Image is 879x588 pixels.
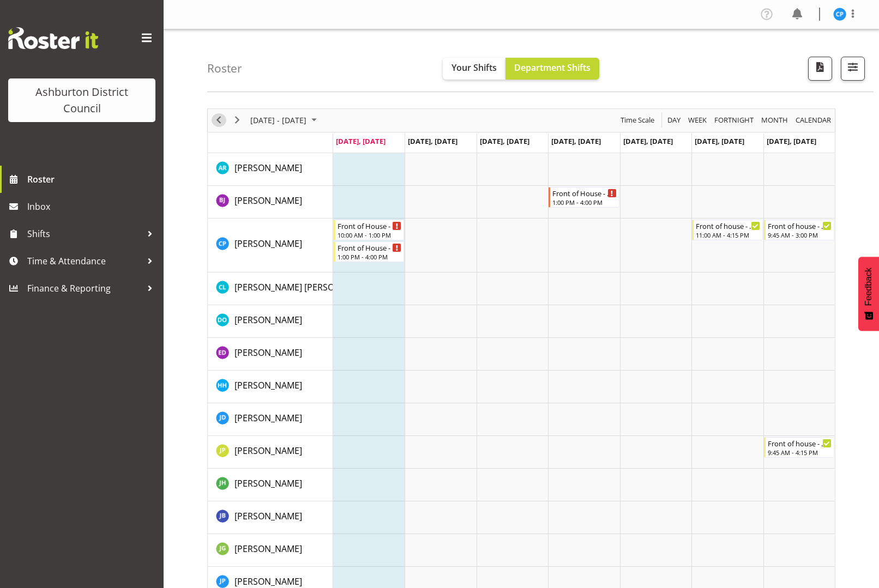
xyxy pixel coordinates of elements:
span: [PERSON_NAME] [234,195,302,207]
div: 9:45 AM - 4:15 PM [768,448,832,457]
a: [PERSON_NAME] [PERSON_NAME] [234,281,372,294]
div: Front of House - Weekday [338,220,401,231]
button: Fortnight [713,113,756,127]
span: Shifts [27,226,142,242]
a: [PERSON_NAME] [234,161,302,174]
a: [PERSON_NAME] [234,313,302,326]
a: [PERSON_NAME] [234,411,302,425]
span: Time Scale [619,113,655,127]
button: Timeline Day [666,113,683,127]
td: Denise O'Halloran resource [208,305,333,338]
button: Feedback - Show survey [858,257,879,331]
div: Front of house - Weekend [696,220,760,231]
span: [DATE], [DATE] [336,136,386,146]
div: Front of house - Weekend [768,438,832,448]
span: [PERSON_NAME] [234,510,302,522]
a: [PERSON_NAME] [234,542,302,555]
span: [PERSON_NAME] [234,162,302,174]
a: [PERSON_NAME] [234,510,302,523]
span: [DATE], [DATE] [551,136,601,146]
img: charin-phumcharoen11025.jpg [833,8,846,21]
a: [PERSON_NAME] [234,194,302,207]
button: Your Shifts [443,58,505,80]
button: Timeline Week [687,113,709,127]
span: [DATE], [DATE] [408,136,457,146]
span: Day [666,113,682,127]
a: [PERSON_NAME] [234,346,302,359]
div: Front of House - Weekday [552,187,616,198]
span: Finance & Reporting [27,280,142,296]
button: Time Scale [619,113,657,127]
td: Charin Phumcharoen resource [208,219,333,272]
div: August 25 - 31, 2025 [246,109,323,132]
img: Rosterit website logo [8,27,98,49]
a: [PERSON_NAME] [234,444,302,457]
div: Charin Phumcharoen"s event - Front of house - Weekend Begin From Sunday, August 31, 2025 at 9:45:... [764,220,834,240]
span: [PERSON_NAME] [234,379,302,391]
td: Esther Deans resource [208,338,333,371]
span: Week [687,113,708,127]
div: Ashburton District Council [19,84,145,117]
a: [PERSON_NAME] [234,575,302,588]
button: August 2025 [249,113,322,127]
div: 11:00 AM - 4:15 PM [696,231,760,239]
span: [PERSON_NAME] [234,575,302,587]
div: Front of house - Weekend [768,220,832,231]
div: next period [228,109,246,132]
span: Fortnight [713,113,755,127]
td: Andrew Rankin resource [208,153,333,186]
span: [DATE] - [DATE] [249,113,308,127]
span: [DATE], [DATE] [695,136,744,146]
div: Charin Phumcharoen"s event - Front of house - Weekend Begin From Saturday, August 30, 2025 at 11:... [692,220,762,240]
div: Jacqueline Paterson"s event - Front of house - Weekend Begin From Sunday, August 31, 2025 at 9:45... [764,437,834,458]
span: [DATE], [DATE] [623,136,673,146]
span: [DATE], [DATE] [480,136,529,146]
button: Next [230,113,245,127]
div: Barbara Jaine"s event - Front of House - Weekday Begin From Thursday, August 28, 2025 at 1:00:00 ... [549,187,619,208]
a: [PERSON_NAME] [234,477,302,490]
span: Department Shifts [514,62,591,74]
button: Previous [212,113,226,127]
div: 9:45 AM - 3:00 PM [768,231,832,239]
span: Month [760,113,789,127]
div: Front of House - Weekday [338,242,401,253]
button: Filter Shifts [841,57,865,81]
button: Download a PDF of the roster according to the set date range. [808,57,832,81]
a: [PERSON_NAME] [234,237,302,250]
span: [PERSON_NAME] [234,314,302,326]
td: Hannah Herbert-Olsen resource [208,371,333,403]
button: Department Shifts [505,58,599,80]
td: Jenny Gill resource [208,534,333,567]
div: previous period [209,109,228,132]
div: 10:00 AM - 1:00 PM [338,231,401,239]
span: calendar [794,113,832,127]
div: Charin Phumcharoen"s event - Front of House - Weekday Begin From Monday, August 25, 2025 at 10:00... [334,220,404,240]
a: [PERSON_NAME] [234,379,302,392]
button: Timeline Month [760,113,790,127]
span: [PERSON_NAME] [PERSON_NAME] [234,281,372,293]
td: Barbara Jaine resource [208,186,333,219]
span: [PERSON_NAME] [234,445,302,457]
span: [PERSON_NAME] [234,238,302,250]
span: Time & Attendance [27,253,142,269]
td: Jackie Driver resource [208,403,333,436]
span: Roster [27,171,158,187]
div: Charin Phumcharoen"s event - Front of House - Weekday Begin From Monday, August 25, 2025 at 1:00:... [334,241,404,262]
span: [PERSON_NAME] [234,543,302,555]
span: [PERSON_NAME] [234,412,302,424]
span: [PERSON_NAME] [234,347,302,359]
button: Month [794,113,833,127]
h4: Roster [207,62,242,75]
span: Feedback [864,268,874,306]
span: Inbox [27,198,158,215]
span: [DATE], [DATE] [767,136,816,146]
td: Jacqueline Paterson resource [208,436,333,469]
div: 1:00 PM - 4:00 PM [338,252,401,261]
span: [PERSON_NAME] [234,477,302,489]
td: Connor Lysaght resource [208,272,333,305]
div: 1:00 PM - 4:00 PM [552,198,616,207]
span: Your Shifts [451,62,497,74]
td: Jean Butt resource [208,501,333,534]
td: James Hope resource [208,469,333,501]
